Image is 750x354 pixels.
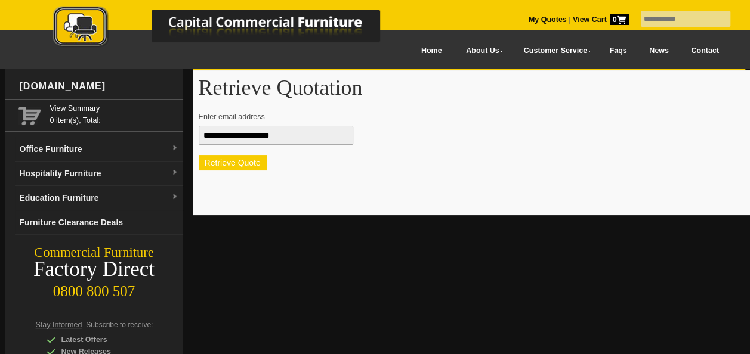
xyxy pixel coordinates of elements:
div: 0800 800 507 [5,277,183,300]
div: Latest Offers [47,334,160,346]
span: 0 item(s), Total: [50,103,178,125]
div: [DOMAIN_NAME] [15,69,183,104]
a: News [638,38,680,64]
strong: View Cart [573,15,629,24]
img: dropdown [171,194,178,201]
a: Customer Service [510,38,598,64]
img: Capital Commercial Furniture Logo [20,6,438,49]
a: View Summary [50,103,178,114]
a: Contact [680,38,730,64]
span: 0 [610,14,629,25]
div: Commercial Furniture [5,244,183,261]
a: Education Furnituredropdown [15,186,183,210]
a: Furniture Clearance Deals [15,210,183,235]
a: View Cart0 [570,15,628,24]
img: dropdown [171,169,178,176]
button: Retrieve Quote [199,155,267,170]
span: Subscribe to receive: [86,321,153,329]
a: Hospitality Furnituredropdown [15,162,183,186]
img: dropdown [171,145,178,152]
a: My Quotes [529,15,567,24]
span: Stay Informed [36,321,82,329]
a: Faqs [598,38,638,64]
a: Capital Commercial Furniture Logo [20,6,438,53]
a: About Us [453,38,510,64]
a: Office Furnituredropdown [15,137,183,162]
p: Enter email address [199,111,740,123]
div: Factory Direct [5,261,183,278]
